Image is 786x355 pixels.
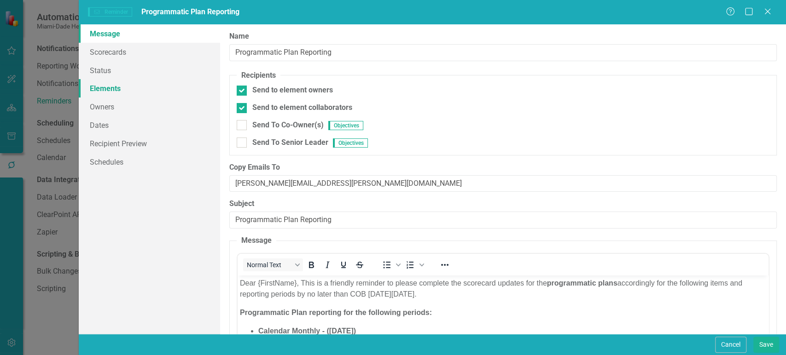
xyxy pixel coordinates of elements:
[333,138,368,148] span: Objectives
[229,44,777,61] input: Reminder Name
[79,153,220,171] a: Schedules
[379,258,402,271] div: Bullet list
[21,107,181,115] strong: Contract/Federal Quarter 4 - ([DATE] - [DATE])
[402,258,425,271] div: Numbered list
[237,235,276,246] legend: Message
[303,258,319,271] button: Bold
[2,33,194,41] strong: Programmatic Plan reporting for the following periods:
[79,61,220,80] a: Status
[352,258,367,271] button: Strikethrough
[237,70,280,81] legend: Recipients
[252,138,328,147] span: Send To Senior Leader
[2,146,529,168] p: As a reminder, you must provide data updates and Story Behind the Curve for each reporting period...
[79,97,220,116] a: Owners
[229,199,777,209] label: Subject
[79,134,220,153] a: Recipient Preview
[21,74,108,81] strong: Fiscal Monthly - ([DATE])
[328,121,363,130] span: Objectives
[229,31,777,42] label: Name
[229,162,777,173] label: Copy Emails To
[252,120,324,129] span: Send To Co-Owner(s)
[753,337,779,353] button: Save
[336,258,351,271] button: Underline
[21,85,143,92] strong: Fiscal Quarter 1 - ([DATE] - [DATE])
[79,116,220,134] a: Dates
[715,337,746,353] button: Cancel
[320,258,335,271] button: Italic
[229,212,777,229] input: Reminder Subject Line
[79,43,220,61] a: Scorecards
[247,261,292,269] span: Normal Text
[88,7,132,17] span: Reminder
[21,63,154,70] strong: Calendar Quarter 3 - ([DATE] - [DATE])
[21,96,146,103] strong: Contract/Federal Monthly - ([DATE])
[2,2,529,24] p: Dear {FirstName}, This is a friendly reminder to please complete the scorecard updates for the ac...
[79,24,220,43] a: Message
[243,258,303,271] button: Block Normal Text
[437,258,453,271] button: Reveal or hide additional toolbar items
[79,79,220,97] a: Elements
[21,129,173,137] strong: Contract/Federal Annual - ([DATE] - [DATE])
[252,85,333,96] div: Send to element owners
[309,4,380,11] strong: programmatic plans
[252,103,352,113] div: Send to element collaborators
[229,175,777,192] input: CC Email Address
[21,52,118,59] strong: Calendar Monthly - ([DATE])
[141,7,239,16] span: Programmatic Plan Reporting
[21,118,186,126] strong: Contract/Federal Half Year 2 - ([DATE] - [DATE])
